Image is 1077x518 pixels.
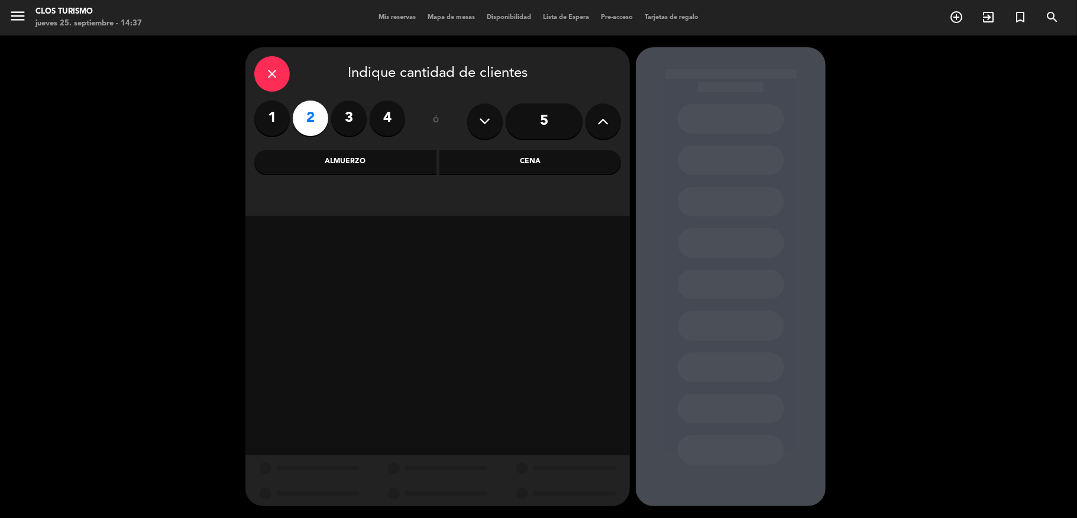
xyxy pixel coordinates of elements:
[9,7,27,29] button: menu
[537,14,595,21] span: Lista de Espera
[331,101,367,136] label: 3
[439,150,622,174] div: Cena
[35,6,142,18] div: Clos Turismo
[595,14,639,21] span: Pre-acceso
[35,18,142,30] div: jueves 25. septiembre - 14:37
[1045,10,1059,24] i: search
[265,67,279,81] i: close
[254,56,621,92] div: Indique cantidad de clientes
[949,10,963,24] i: add_circle_outline
[422,14,481,21] span: Mapa de mesas
[981,10,995,24] i: exit_to_app
[254,150,436,174] div: Almuerzo
[1013,10,1027,24] i: turned_in_not
[293,101,328,136] label: 2
[254,101,290,136] label: 1
[417,101,455,142] div: ó
[373,14,422,21] span: Mis reservas
[370,101,405,136] label: 4
[639,14,704,21] span: Tarjetas de regalo
[481,14,537,21] span: Disponibilidad
[9,7,27,25] i: menu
